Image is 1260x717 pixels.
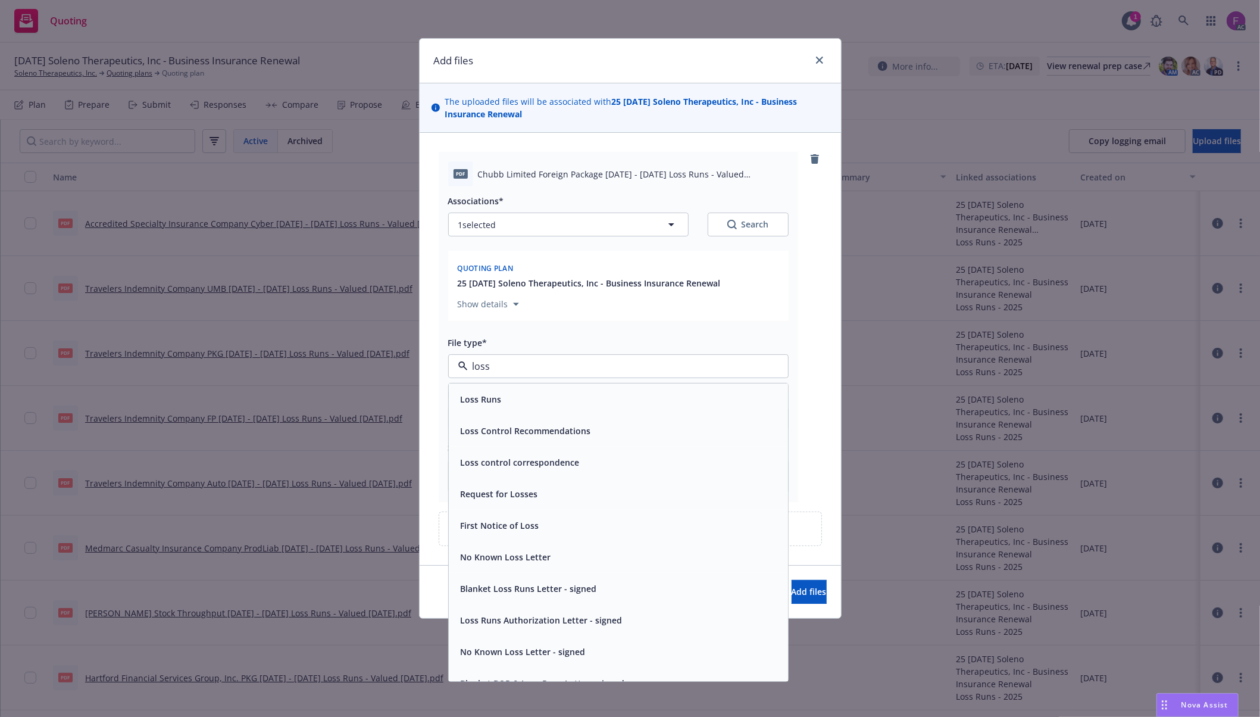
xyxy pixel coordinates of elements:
[461,456,580,469] button: Loss control correspondence
[458,219,496,231] span: 1 selected
[445,95,829,120] span: The uploaded files will be associated with
[461,646,586,658] button: No Known Loss Letter - signed
[1181,700,1228,710] span: Nova Assist
[792,586,827,597] span: Add files
[448,213,689,236] button: 1selected
[461,393,502,406] button: Loss Runs
[808,152,822,166] a: remove
[727,219,769,230] div: Search
[461,614,623,626] button: Loss Runs Authorization Letter - signed
[454,169,468,178] span: PDF
[439,512,822,546] div: Upload new files
[1156,693,1239,717] button: Nova Assist
[448,195,504,207] span: Associations*
[461,677,625,690] button: Blanket BOR & Loss Runs Letter - signed
[458,277,721,289] button: 25 [DATE] Soleno Therapeutics, Inc - Business Insurance Renewal
[461,425,591,437] button: Loss Control Recommendations
[448,337,487,348] span: File type*
[792,580,827,604] button: Add files
[1157,694,1172,716] div: Drag to move
[461,519,539,532] button: First Notice of Loss
[812,53,827,67] a: close
[434,53,474,68] h1: Add files
[458,263,514,273] span: Quoting plan
[461,551,551,563] button: No Known Loss Letter
[708,213,789,236] button: SearchSearch
[453,297,524,311] button: Show details
[727,220,737,229] svg: Search
[461,582,597,595] button: Blanket Loss Runs Letter - signed
[445,96,797,120] strong: 25 [DATE] Soleno Therapeutics, Inc - Business Insurance Renewal
[461,488,538,500] button: Request for Losses
[478,168,789,180] span: Chubb Limited Foreign Package [DATE] - [DATE] Loss Runs - Valued [DATE].PDF
[468,359,764,373] input: Filter by keyword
